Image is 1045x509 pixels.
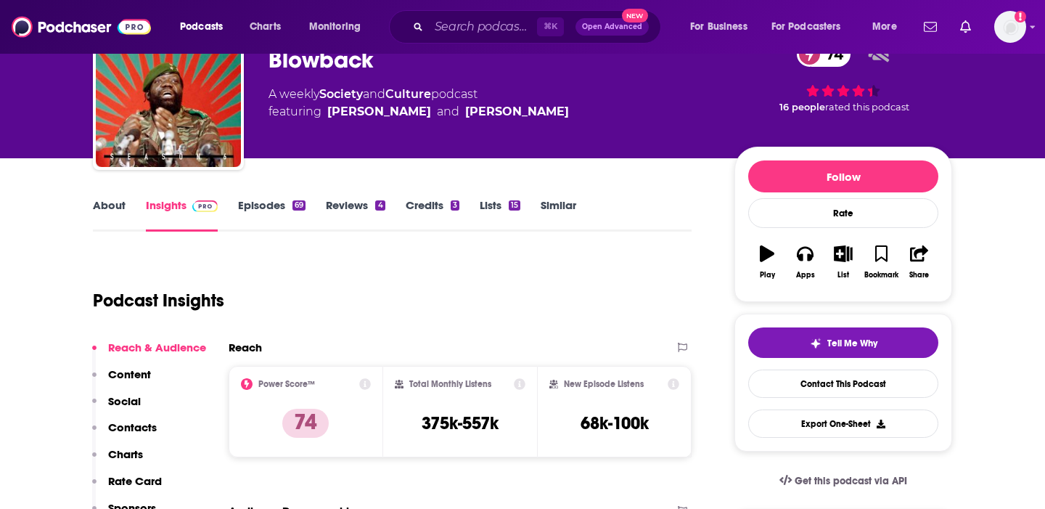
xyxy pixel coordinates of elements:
span: Tell Me Why [827,338,877,349]
h2: Reach [229,341,262,354]
button: Content [92,367,151,394]
h1: Podcast Insights [93,290,224,311]
div: Share [909,271,929,280]
a: Show notifications dropdown [954,15,977,39]
span: and [363,87,385,101]
button: open menu [862,15,915,38]
button: Social [92,394,141,421]
p: Content [108,367,151,381]
button: Play [748,236,786,288]
a: Credits3 [406,198,459,232]
a: Culture [385,87,431,101]
div: 4 [375,200,385,211]
div: Search podcasts, credits, & more... [403,10,675,44]
p: Social [108,394,141,408]
button: Reach & Audience [92,341,206,367]
span: Get this podcast via API [795,475,907,487]
a: Show notifications dropdown [918,15,943,39]
button: open menu [680,15,766,38]
p: Contacts [108,420,157,434]
a: Reviews4 [326,198,385,232]
div: Bookmark [864,271,898,280]
span: More [872,17,897,37]
button: open menu [170,15,242,38]
button: Share [901,236,938,288]
img: Podchaser - Follow, Share and Rate Podcasts [12,13,151,41]
button: open menu [762,15,862,38]
a: Society [319,87,363,101]
a: InsightsPodchaser Pro [146,198,218,232]
img: User Profile [994,11,1026,43]
span: 74 [811,41,851,67]
a: Episodes69 [238,198,306,232]
button: Apps [786,236,824,288]
span: Monitoring [309,17,361,37]
span: Logged in as megcassidy [994,11,1026,43]
img: Podchaser Pro [192,200,218,212]
p: Charts [108,447,143,461]
div: A weekly podcast [269,86,569,121]
div: 3 [451,200,459,211]
button: Follow [748,160,938,192]
a: Lists15 [480,198,520,232]
button: Bookmark [862,236,900,288]
button: tell me why sparkleTell Me Why [748,327,938,358]
a: About [93,198,126,232]
img: Blowback [96,22,241,167]
p: 74 [282,409,329,438]
span: Charts [250,17,281,37]
button: Show profile menu [994,11,1026,43]
span: New [622,9,648,23]
button: Charts [92,447,143,474]
button: Rate Card [92,474,162,501]
div: Rate [748,198,938,228]
input: Search podcasts, credits, & more... [429,15,537,38]
h2: New Episode Listens [564,379,644,389]
img: tell me why sparkle [810,338,821,349]
div: 69 [292,200,306,211]
span: Podcasts [180,17,223,37]
button: Contacts [92,420,157,447]
span: For Business [690,17,747,37]
span: and [437,103,459,121]
div: Play [760,271,775,280]
a: Get this podcast via API [768,463,919,499]
div: Apps [796,271,815,280]
div: 15 [509,200,520,211]
button: List [824,236,862,288]
h2: Total Monthly Listens [409,379,491,389]
span: rated this podcast [825,102,909,113]
a: Noah Kulwin [327,103,431,121]
span: featuring [269,103,569,121]
p: Rate Card [108,474,162,488]
span: ⌘ K [537,17,564,36]
h2: Power Score™ [258,379,315,389]
div: List [837,271,849,280]
span: For Podcasters [771,17,841,37]
button: open menu [299,15,380,38]
a: Charts [240,15,290,38]
button: Open AdvancedNew [575,18,649,36]
h3: 68k-100k [581,412,649,434]
div: 74 16 peoplerated this podcast [734,32,952,122]
h3: 375k-557k [422,412,499,434]
a: Similar [541,198,576,232]
button: Export One-Sheet [748,410,938,438]
p: Reach & Audience [108,341,206,354]
a: Contact This Podcast [748,370,938,398]
a: 74 [797,41,851,67]
svg: Add a profile image [1015,11,1026,23]
a: Brendan James [465,103,569,121]
span: 16 people [779,102,825,113]
span: Open Advanced [582,23,642,30]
